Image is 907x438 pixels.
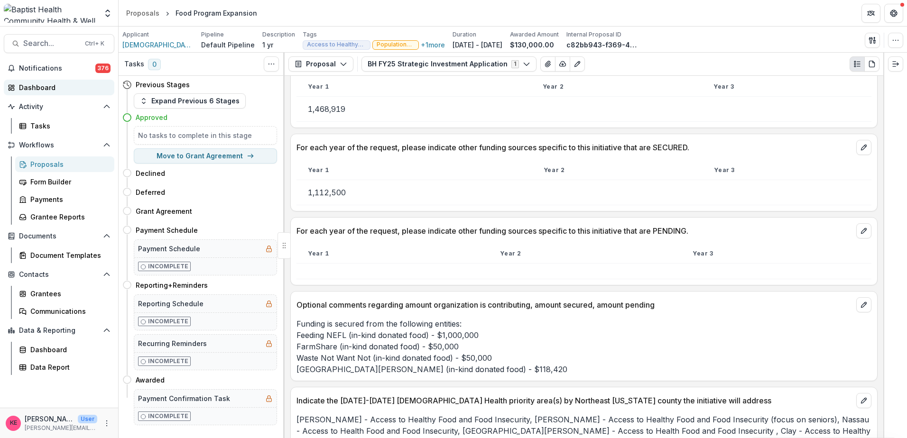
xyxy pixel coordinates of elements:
td: 1,112,500 [296,180,532,205]
button: edit [856,223,871,238]
p: Incomplete [148,412,188,420]
th: Year 1 [296,244,489,264]
p: [DATE] - [DATE] [453,40,502,50]
span: 0 [148,59,161,70]
div: Tasks [30,121,107,131]
p: User [78,415,97,423]
p: Incomplete [148,357,188,365]
a: Grantee Reports [15,209,114,225]
span: Contacts [19,271,99,279]
th: Year 1 [296,161,532,180]
a: Communications [15,303,114,319]
h4: Declined [136,168,165,178]
span: 376 [95,64,111,73]
button: Open Data & Reporting [4,323,114,338]
div: Dashboard [19,82,107,92]
p: Indicate the [DATE]-[DATE] [DEMOGRAPHIC_DATA] Health priority area(s) by Northeast [US_STATE] cou... [296,395,852,406]
h4: Awarded [136,375,165,385]
h3: Tasks [124,60,144,68]
div: Grantee Reports [30,212,107,222]
a: Dashboard [4,80,114,95]
div: Ctrl + K [83,38,106,49]
button: +1more [421,41,445,49]
h5: Payment Schedule [138,244,200,254]
button: Open Activity [4,99,114,114]
div: Dashboard [30,345,107,355]
div: Grantees [30,289,107,299]
img: Baptist Health Community Health & Well Being logo [4,4,97,23]
div: Proposals [126,8,159,18]
p: Funding is secured from the following entities: Feeding NEFL (in-kind donated food) - $1,000,000 ... [296,318,871,375]
h4: Payment Schedule [136,225,198,235]
p: Internal Proposal ID [566,30,621,39]
p: Applicant [122,30,149,39]
button: Open Contacts [4,267,114,282]
button: View Attached Files [540,56,555,72]
p: [PERSON_NAME][EMAIL_ADDRESS][DOMAIN_NAME] [25,424,97,432]
p: For each year of the request, please indicate other funding sources specific to this initiative t... [296,225,852,237]
a: Grantees [15,286,114,301]
button: edit [856,393,871,408]
span: Data & Reporting [19,327,99,335]
h4: Approved [136,112,167,122]
h4: Grant Agreement [136,206,192,216]
p: 1 yr [262,40,273,50]
a: Data Report [15,359,114,375]
div: Form Builder [30,177,107,187]
span: Access to Healthy Food & Food Security [307,41,366,48]
p: Default Pipeline [201,40,255,50]
h5: Reporting Schedule [138,299,204,309]
button: Open Documents [4,228,114,244]
p: [PERSON_NAME] [25,414,74,424]
button: Move to Grant Agreement [134,148,277,164]
h5: Recurring Reminders [138,338,207,348]
p: c82bb943-f369-4cac-abda-c4ff5af37cef [566,40,638,50]
p: Duration [453,30,476,39]
div: Communications [30,306,107,316]
th: Year 1 [296,77,531,97]
button: Get Help [884,4,903,23]
button: edit [856,140,871,155]
div: Katie E [10,420,17,426]
button: PDF view [864,56,879,72]
span: Notifications [19,64,95,73]
div: Data Report [30,362,107,372]
th: Year 3 [702,77,871,97]
a: Document Templates [15,247,114,263]
div: Food Program Expansion [176,8,257,18]
p: Tags [303,30,317,39]
button: Plaintext view [850,56,865,72]
span: Search... [23,39,79,48]
h5: Payment Confirmation Task [138,393,230,403]
a: Proposals [122,6,163,20]
button: Toggle View Cancelled Tasks [264,56,279,72]
span: Activity [19,103,99,111]
div: Document Templates [30,250,107,260]
span: Documents [19,232,99,240]
h4: Reporting+Reminders [136,280,208,290]
button: Expand right [888,56,903,72]
p: Description [262,30,295,39]
th: Year 2 [532,161,703,180]
div: Payments [30,194,107,204]
p: $130,000.00 [510,40,554,50]
p: Incomplete [148,262,188,271]
span: Population Served-Adults [377,41,415,48]
button: Notifications376 [4,61,114,76]
a: [DEMOGRAPHIC_DATA] Charities Bureau, Inc. Diocese of [GEOGRAPHIC_DATA] [122,40,194,50]
h5: No tasks to complete in this stage [138,130,273,140]
button: Search... [4,34,114,53]
button: Edit as form [570,56,585,72]
th: Year 3 [703,161,871,180]
th: Year 2 [531,77,703,97]
button: Proposal [288,56,353,72]
p: Awarded Amount [510,30,559,39]
div: Proposals [30,159,107,169]
a: Proposals [15,156,114,172]
a: Form Builder [15,174,114,190]
h4: Previous Stages [136,80,190,90]
button: Open entity switcher [101,4,114,23]
button: Partners [861,4,880,23]
p: Optional comments regarding amount organization is contributing, amount secured, amount pending [296,299,852,310]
